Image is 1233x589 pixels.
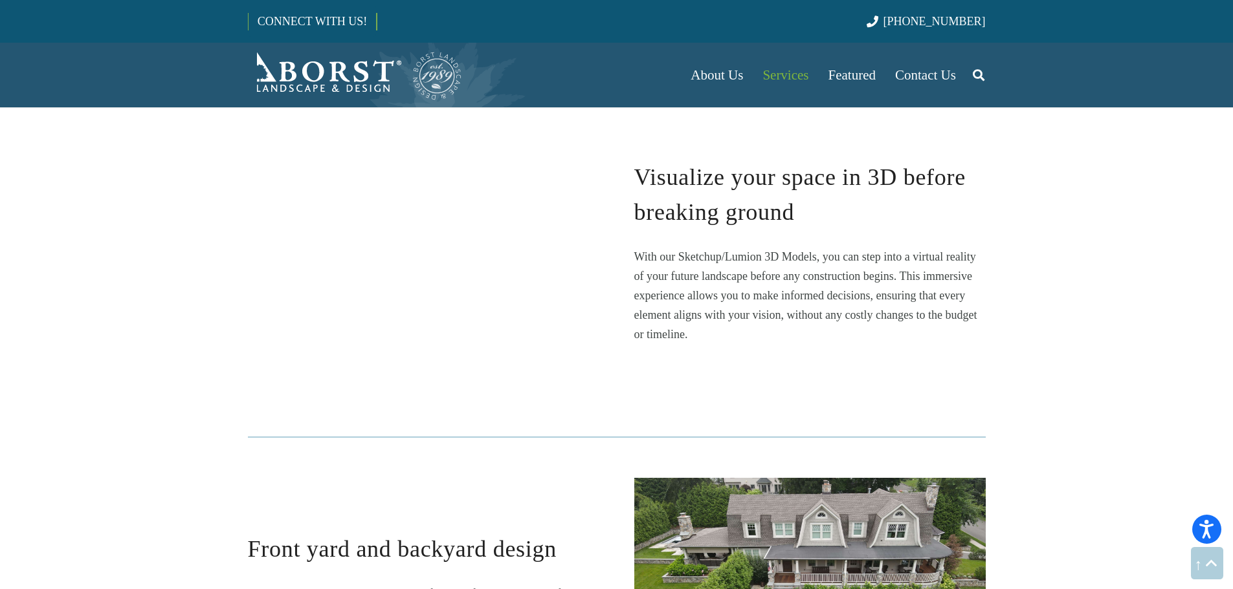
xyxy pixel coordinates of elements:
a: Contact Us [885,43,966,107]
a: Featured [819,43,885,107]
span: Featured [828,67,876,83]
a: [PHONE_NUMBER] [867,15,985,28]
span: Services [762,67,808,83]
a: Services [753,43,818,107]
h2: Front yard and backyard design [248,531,599,566]
a: About Us [681,43,753,107]
span: With our Sketchup/Lumion 3D Models, you can step into a virtual reality of your future landscape ... [634,250,977,341]
a: Search [966,59,992,91]
span: [PHONE_NUMBER] [883,15,986,28]
a: Borst-Logo [248,49,463,101]
a: CONNECT WITH US! [249,6,376,37]
span: About Us [691,67,743,83]
h2: Visualize your space in 3D before breaking ground [634,160,986,230]
a: Back to top [1191,547,1223,579]
span: Contact Us [895,67,956,83]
